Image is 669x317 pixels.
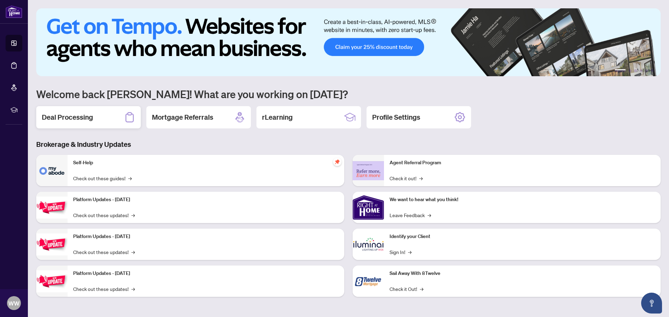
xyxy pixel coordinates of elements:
[390,285,423,293] a: Check it Out!→
[73,174,132,182] a: Check out these guides!→
[42,112,93,122] h2: Deal Processing
[634,69,637,72] button: 3
[8,299,20,308] span: WW
[651,69,654,72] button: 6
[641,293,662,314] button: Open asap
[73,211,135,219] a: Check out these updates!→
[372,112,420,122] h2: Profile Settings
[615,69,626,72] button: 1
[262,112,293,122] h2: rLearning
[73,285,135,293] a: Check out these updates!→
[6,5,22,18] img: logo
[408,248,412,256] span: →
[353,229,384,260] img: Identify your Client
[36,8,661,76] img: Slide 0
[73,233,339,240] p: Platform Updates - [DATE]
[428,211,431,219] span: →
[390,248,412,256] a: Sign In!→
[333,158,341,166] span: pushpin
[420,285,423,293] span: →
[36,140,661,149] h3: Brokerage & Industry Updates
[353,161,384,180] img: Agent Referral Program
[131,248,135,256] span: →
[390,159,655,167] p: Agent Referral Program
[36,270,68,292] img: Platform Updates - June 23, 2025
[645,69,648,72] button: 5
[390,174,423,182] a: Check it out!→
[390,196,655,204] p: We want to hear what you think!
[73,248,135,256] a: Check out these updates!→
[353,192,384,223] img: We want to hear what you think!
[640,69,643,72] button: 4
[353,266,384,297] img: Sail Away With 8Twelve
[128,174,132,182] span: →
[419,174,423,182] span: →
[36,233,68,255] img: Platform Updates - July 8, 2025
[73,159,339,167] p: Self-Help
[390,270,655,277] p: Sail Away With 8Twelve
[131,285,135,293] span: →
[73,196,339,204] p: Platform Updates - [DATE]
[131,211,135,219] span: →
[36,155,68,186] img: Self-Help
[390,233,655,240] p: Identify your Client
[629,69,631,72] button: 2
[152,112,213,122] h2: Mortgage Referrals
[36,87,661,101] h1: Welcome back [PERSON_NAME]! What are you working on [DATE]?
[390,211,431,219] a: Leave Feedback→
[36,197,68,219] img: Platform Updates - July 21, 2025
[73,270,339,277] p: Platform Updates - [DATE]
